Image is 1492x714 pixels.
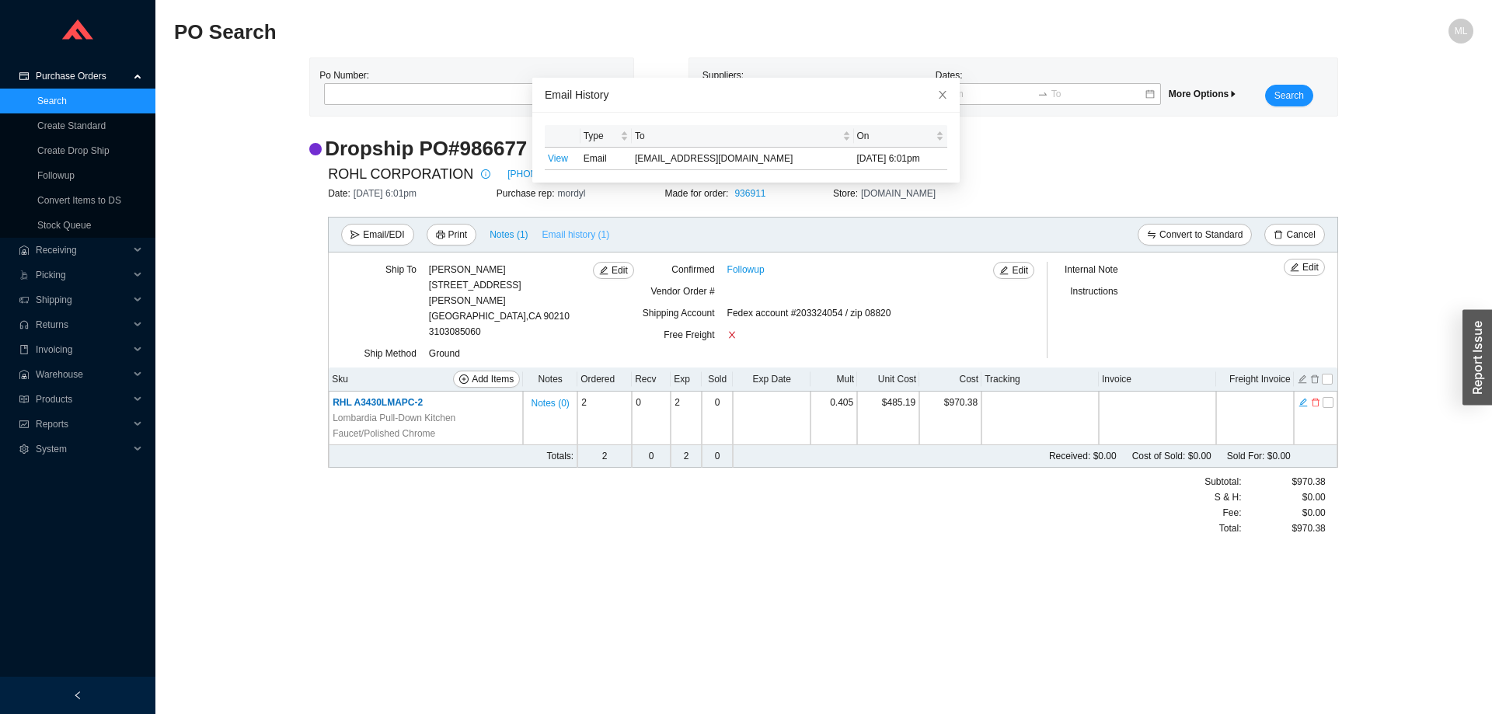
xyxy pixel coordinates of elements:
[1012,263,1028,278] span: Edit
[429,348,460,359] span: Ground
[448,227,468,242] span: Print
[612,263,628,278] span: Edit
[542,227,610,242] span: Email history (1)
[333,410,519,441] span: Lombardia Pull-Down Kitchen Faucet/Polished Chrome
[599,266,608,277] span: edit
[36,312,129,337] span: Returns
[36,238,129,263] span: Receiving
[854,148,947,170] td: [DATE] 6:01pm
[489,226,528,237] button: Notes (1)
[937,89,948,100] span: close
[632,125,854,148] th: To sortable
[1309,372,1320,383] button: delete
[332,371,520,388] div: Sku
[548,153,568,164] a: View
[1215,489,1242,505] span: S & H:
[1204,474,1241,489] span: Subtotal:
[1302,505,1326,521] span: $0.00
[857,392,919,445] td: $485.19
[699,68,932,106] div: Suppliers:
[727,330,737,340] span: close
[1242,474,1326,489] div: $970.38
[436,230,445,241] span: printer
[632,148,854,170] td: [EMAIL_ADDRESS][DOMAIN_NAME]
[1049,451,1090,461] span: Received:
[36,437,129,461] span: System
[580,125,632,148] th: Type sortable
[1138,224,1252,246] button: swapConvert to Standard
[1298,395,1309,406] button: edit
[364,348,416,359] span: Ship Method
[546,451,573,461] span: Totals:
[453,371,520,388] button: plus-circleAdd Items
[702,445,733,468] td: 0
[325,135,527,162] h2: Dropship PO # 986677
[1070,286,1117,297] span: Instructions
[36,412,129,437] span: Reports
[1274,88,1304,103] span: Search
[733,367,810,392] th: Exp Date
[671,367,702,392] th: Exp
[19,71,30,81] span: credit-card
[37,120,106,131] a: Create Standard
[577,445,632,468] td: 2
[1216,367,1294,392] th: Freight Invoice
[1310,395,1321,406] button: delete
[671,445,702,468] td: 2
[1229,89,1238,99] span: caret-right
[459,374,469,385] span: plus-circle
[36,387,129,412] span: Products
[1065,264,1118,275] span: Internal Note
[328,162,473,186] span: ROHL CORPORATION
[1290,263,1299,273] span: edit
[36,64,129,89] span: Purchase Orders
[37,170,75,181] a: Followup
[1051,86,1144,102] input: To
[810,392,857,445] td: 0.405
[37,145,110,156] a: Create Drop Ship
[497,188,558,199] span: Purchase rep:
[833,188,861,199] span: Store:
[577,367,632,392] th: Ordered
[1274,230,1283,241] span: delete
[1264,224,1324,246] button: deleteCancel
[926,78,960,112] button: Close
[580,148,632,170] td: Email
[350,230,360,241] span: send
[593,262,634,279] button: editEdit
[1286,227,1315,242] span: Cancel
[727,262,765,277] a: Followup
[1219,521,1242,536] span: Total:
[1302,259,1319,275] span: Edit
[857,367,919,392] th: Unit Cost
[1099,367,1216,392] th: Invoice
[37,220,91,231] a: Stock Queue
[854,125,947,148] th: On sortable
[635,128,839,144] span: To
[542,224,611,246] button: Email history (1)
[632,392,671,445] td: 0
[507,166,591,182] a: [PHONE_NUMBER]
[531,395,569,411] span: Notes ( 0 )
[993,262,1034,279] button: editEdit
[632,445,671,468] td: 0
[999,266,1009,277] span: edit
[490,227,528,242] span: Notes ( 1 )
[1284,259,1325,276] button: editEdit
[36,263,129,287] span: Picking
[341,224,413,246] button: sendEmail/EDI
[530,395,570,406] button: Notes (0)
[19,420,30,429] span: fund
[545,86,947,103] div: Email History
[664,188,731,199] span: Made for order:
[734,188,765,199] a: 936911
[643,308,715,319] span: Shipping Account
[429,262,593,324] div: [PERSON_NAME] [STREET_ADDRESS] [PERSON_NAME][GEOGRAPHIC_DATA] , CA 90210
[671,264,714,275] span: Confirmed
[1037,89,1048,99] span: to
[1242,521,1326,536] div: $970.38
[558,188,586,199] span: mordyl
[942,86,1034,102] input: From
[19,345,30,354] span: book
[472,371,514,387] span: Add Items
